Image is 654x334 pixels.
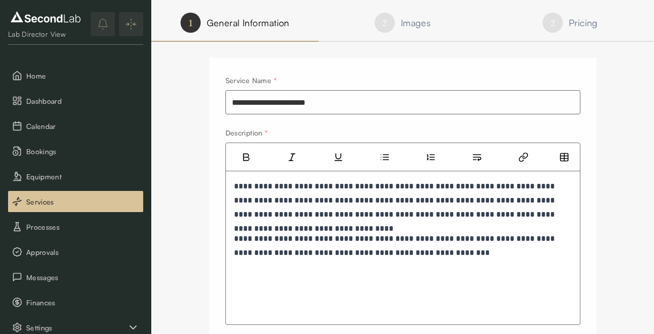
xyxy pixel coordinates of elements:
[151,5,319,42] button: General Information
[26,222,139,232] span: Processes
[319,5,486,42] button: Images
[236,148,256,166] button: Toggle bold
[26,322,127,333] span: Settings
[421,148,441,166] button: Toggle ordered list
[8,115,143,137] button: Calendar
[26,171,139,182] span: Equipment
[467,148,487,166] button: Toggle hard break
[8,166,143,187] button: Equipment
[225,76,277,85] label: Service Name
[328,148,348,166] button: Toggle underline
[8,29,83,39] div: Lab Director View
[487,5,654,42] button: Pricing
[282,148,302,166] button: Toggle italic
[382,16,387,30] h6: 2
[8,216,143,237] button: Processes
[26,146,139,157] span: Bookings
[8,292,143,313] button: Finances
[91,12,115,36] button: notifications
[225,128,268,137] label: Description
[8,191,143,212] button: Services
[8,266,143,288] button: Messages
[8,65,143,86] button: Home
[26,272,139,283] span: Messages
[119,12,143,36] button: Expand/Collapse sidebar
[26,121,139,131] span: Calendar
[375,148,395,166] button: Toggle bullet list
[26,96,139,106] span: Dashboard
[8,141,143,162] button: Bookings
[8,241,143,262] button: Approvals
[8,9,83,25] img: logo
[188,16,193,30] h6: 1
[8,90,143,111] button: Dashboard
[26,247,139,257] span: Approvals
[550,16,555,30] h6: 2
[26,196,139,207] span: Services
[26,297,139,308] span: Finances
[513,148,533,166] button: Toggle link
[26,71,139,81] span: Home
